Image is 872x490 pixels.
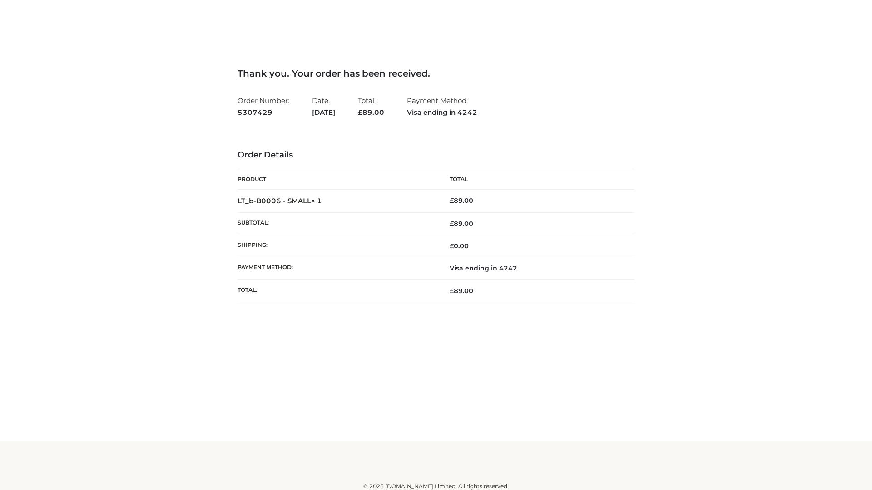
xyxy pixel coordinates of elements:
strong: LT_b-B0006 - SMALL [238,196,322,205]
th: Total: [238,279,436,302]
li: Total: [358,93,384,120]
strong: Visa ending in 4242 [407,107,477,118]
li: Payment Method: [407,93,477,120]
th: Total [436,169,634,190]
span: 89.00 [450,287,473,295]
th: Payment method: [238,257,436,279]
th: Shipping: [238,235,436,257]
th: Product [238,169,436,190]
h3: Thank you. Your order has been received. [238,68,634,79]
span: £ [450,242,454,250]
td: Visa ending in 4242 [436,257,634,279]
span: £ [358,108,362,117]
h3: Order Details [238,150,634,160]
span: 89.00 [450,220,473,228]
span: £ [450,287,454,295]
strong: × 1 [311,196,322,205]
span: £ [450,220,454,228]
li: Date: [312,93,335,120]
span: £ [450,196,454,205]
strong: [DATE] [312,107,335,118]
span: 89.00 [358,108,384,117]
bdi: 0.00 [450,242,469,250]
li: Order Number: [238,93,289,120]
strong: 5307429 [238,107,289,118]
th: Subtotal: [238,212,436,235]
bdi: 89.00 [450,196,473,205]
